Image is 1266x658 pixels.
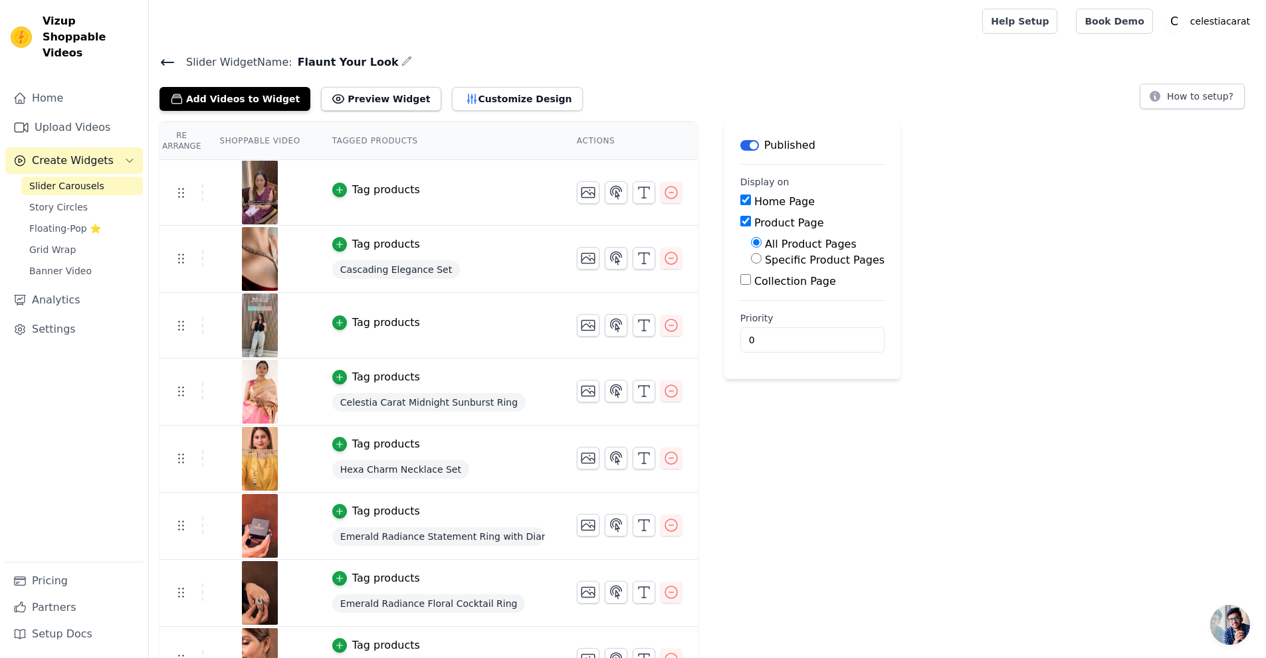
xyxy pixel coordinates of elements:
img: vizup-images-f6d6.png [241,161,278,224]
label: Priority [740,311,885,325]
div: Tag products [352,436,420,452]
div: Tag products [352,369,420,385]
button: Tag products [332,436,420,452]
button: Tag products [332,315,420,331]
a: Settings [5,316,143,343]
button: Change Thumbnail [577,181,599,204]
button: Customize Design [452,87,583,111]
img: vizup-images-cf33.png [241,494,278,558]
button: Change Thumbnail [577,314,599,337]
div: Tag products [352,503,420,519]
span: Cascading Elegance Set [332,260,460,279]
span: Celestia Carat Midnight Sunburst Ring [332,393,526,412]
a: Banner Video [21,262,143,280]
a: Slider Carousels [21,177,143,195]
span: Slider Widget Name: [175,54,292,70]
button: Change Thumbnail [577,514,599,536]
button: Tag products [332,236,420,252]
label: Specific Product Pages [765,254,885,266]
span: Flaunt Your Look [292,54,399,70]
button: Add Videos to Widget [159,87,310,111]
button: Change Thumbnail [577,247,599,270]
label: Product Page [754,216,824,229]
span: Create Widgets [32,153,114,169]
a: Analytics [5,287,143,313]
a: Book Demo [1076,9,1152,34]
a: Upload Videos [5,114,143,141]
a: Home [5,85,143,112]
th: Tagged Products [316,122,561,160]
button: Change Thumbnail [577,581,599,604]
label: Collection Page [754,275,836,288]
label: All Product Pages [765,238,857,250]
p: Published [764,137,815,153]
a: Grid Wrap [21,240,143,259]
div: Tag products [352,570,420,586]
button: C celestiacarat [1164,9,1255,33]
img: vizup-images-86fb.png [241,293,278,357]
th: Actions [561,122,698,160]
span: Emerald Radiance Floral Cocktail Ring [332,594,526,613]
button: Change Thumbnail [577,447,599,469]
button: Tag products [332,182,420,198]
button: Tag products [332,369,420,385]
button: Preview Widget [321,87,441,111]
a: Setup Docs [5,621,143,647]
a: Partners [5,594,143,621]
span: Emerald Radiance Statement Ring with Diamond Halo [332,527,545,546]
img: vizup-images-8158.png [241,427,278,491]
span: Story Circles [29,201,88,214]
div: Tag products [352,236,420,252]
div: Tag products [352,637,420,653]
th: Shoppable Video [203,122,316,160]
img: vizup-images-b162.png [241,227,278,291]
button: How to setup? [1140,84,1245,109]
a: Floating-Pop ⭐ [21,219,143,238]
button: Change Thumbnail [577,380,599,402]
button: Tag products [332,503,420,519]
a: How to setup? [1140,93,1245,106]
img: vizup-images-a374.png [241,360,278,424]
div: Tag products [352,315,420,331]
button: Create Widgets [5,147,143,174]
text: C [1170,15,1178,28]
a: Story Circles [21,198,143,216]
span: Slider Carousels [29,179,104,193]
img: vizup-images-ac75.png [241,561,278,625]
button: Tag products [332,570,420,586]
button: Tag products [332,637,420,653]
span: Vizup Shoppable Videos [43,13,138,61]
div: Tag products [352,182,420,198]
span: Hexa Charm Necklace Set [332,460,469,479]
div: Open chat [1210,605,1250,645]
span: Floating-Pop ⭐ [29,222,101,235]
a: Help Setup [982,9,1057,34]
span: Banner Video [29,264,92,278]
div: Edit Name [401,53,412,71]
p: celestiacarat [1185,9,1255,33]
a: Pricing [5,568,143,594]
img: Vizup [11,27,32,48]
span: Grid Wrap [29,243,76,256]
legend: Display on [740,175,790,189]
label: Home Page [754,195,815,208]
th: Re Arrange [159,122,203,160]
